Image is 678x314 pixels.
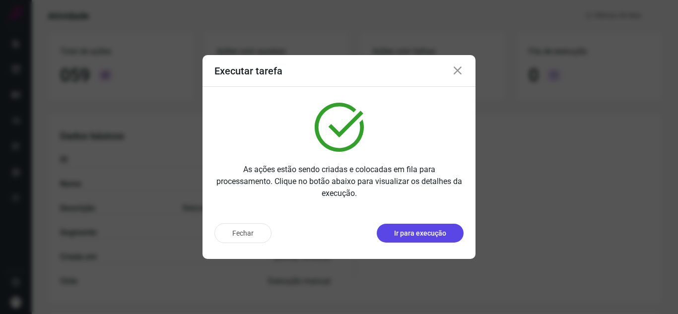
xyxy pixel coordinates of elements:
button: Fechar [214,223,271,243]
button: Ir para execução [377,224,464,243]
img: verified.svg [315,103,364,152]
p: As ações estão sendo criadas e colocadas em fila para processamento. Clique no botão abaixo para ... [214,164,464,199]
h3: Executar tarefa [214,65,282,77]
p: Ir para execução [394,228,446,239]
